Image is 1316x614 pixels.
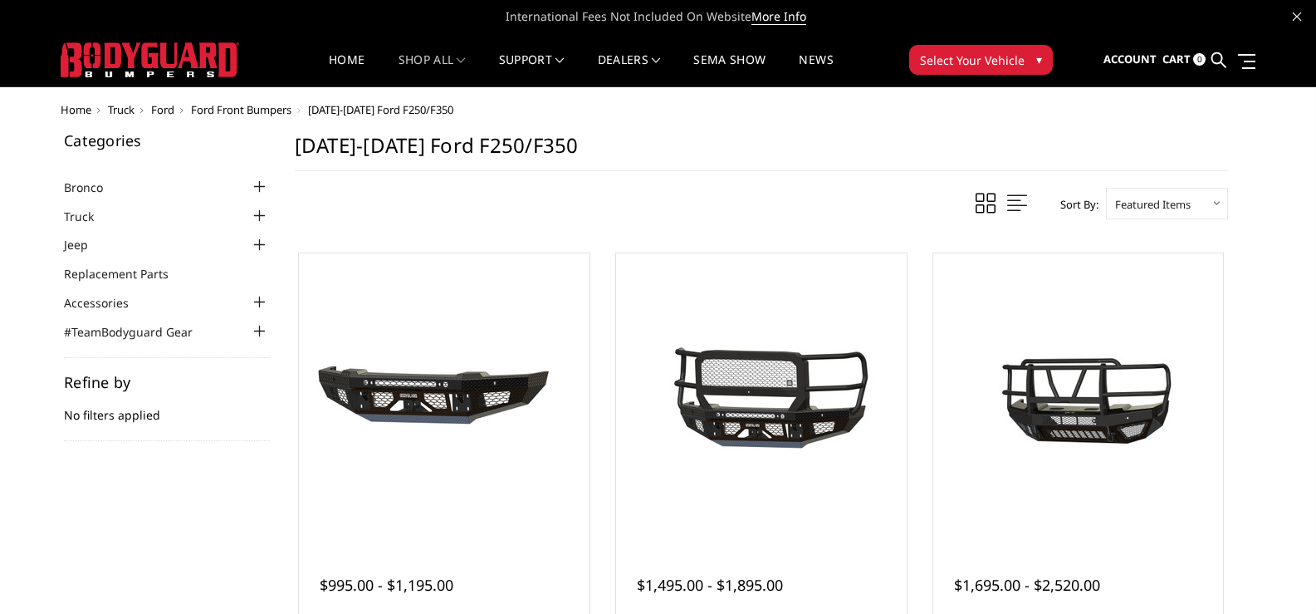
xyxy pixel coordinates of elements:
[693,54,766,86] a: SEMA Show
[399,54,466,86] a: shop all
[64,294,149,312] a: Accessories
[61,102,91,117] a: Home
[1036,51,1042,68] span: ▾
[920,52,1025,69] span: Select Your Vehicle
[64,375,270,441] div: No filters applied
[945,324,1211,473] img: 2023-2026 Ford F250-350 - T2 Series - Extreme Front Bumper (receiver or winch)
[1103,37,1157,82] a: Account
[1193,53,1206,66] span: 0
[329,54,364,86] a: Home
[308,102,453,117] span: [DATE]-[DATE] Ford F250/F350
[311,336,577,461] img: 2023-2025 Ford F250-350 - FT Series - Base Front Bumper
[61,42,239,77] img: BODYGUARD BUMPERS
[64,375,270,390] h5: Refine by
[598,54,661,86] a: Dealers
[1051,192,1098,217] label: Sort By:
[937,258,1220,540] a: 2023-2026 Ford F250-350 - T2 Series - Extreme Front Bumper (receiver or winch) 2023-2026 Ford F25...
[499,54,565,86] a: Support
[64,265,189,282] a: Replacement Parts
[151,102,174,117] a: Ford
[1162,37,1206,82] a: Cart 0
[1103,52,1157,66] span: Account
[320,575,453,595] span: $995.00 - $1,195.00
[64,323,213,341] a: #TeamBodyguard Gear
[64,133,270,148] h5: Categories
[191,102,291,117] a: Ford Front Bumpers
[751,8,806,25] a: More Info
[909,45,1053,75] button: Select Your Vehicle
[799,54,833,86] a: News
[295,133,1228,171] h1: [DATE]-[DATE] Ford F250/F350
[108,102,135,117] a: Truck
[620,258,903,540] a: 2023-2026 Ford F250-350 - FT Series - Extreme Front Bumper 2023-2026 Ford F250-350 - FT Series - ...
[64,236,109,253] a: Jeep
[64,208,115,225] a: Truck
[954,575,1100,595] span: $1,695.00 - $2,520.00
[303,258,585,540] a: 2023-2025 Ford F250-350 - FT Series - Base Front Bumper
[1162,52,1191,66] span: Cart
[637,575,783,595] span: $1,495.00 - $1,895.00
[64,179,124,196] a: Bronco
